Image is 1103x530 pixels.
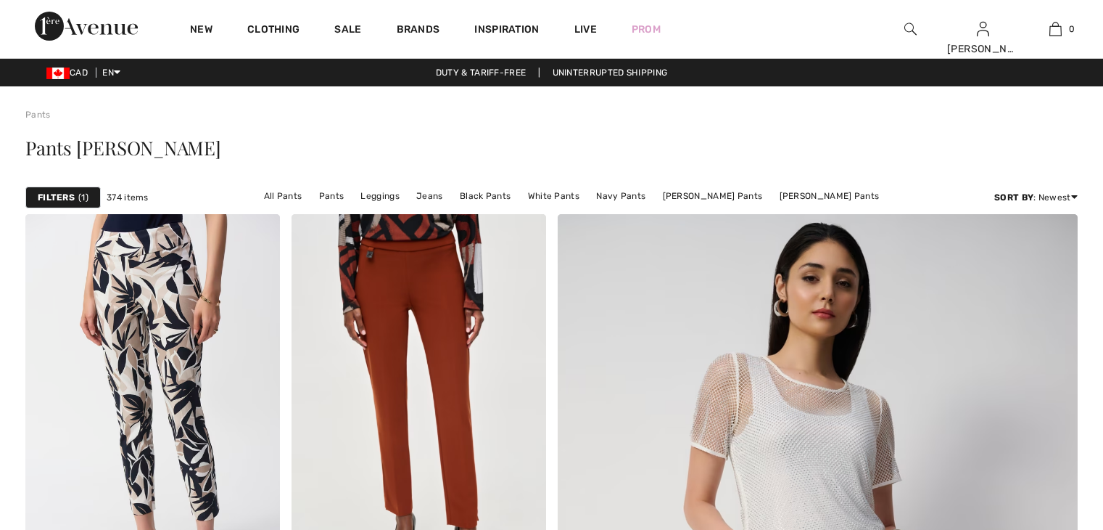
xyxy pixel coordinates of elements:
a: Sale [334,23,361,38]
span: 1 [78,191,88,204]
a: White Pants [521,187,587,205]
a: Black Pants [453,187,518,205]
img: My Info [977,20,989,38]
span: 374 items [107,191,149,204]
img: Canadian Dollar [46,68,70,79]
span: Pants [PERSON_NAME] [25,135,221,160]
a: Sign In [977,22,989,36]
a: Jeans [409,187,450,205]
strong: Sort By [994,192,1033,203]
span: Inspiration [474,23,539,38]
a: Brands [397,23,440,38]
a: Pants [25,110,51,120]
div: : Newest [994,191,1078,204]
a: Pants [312,187,352,205]
a: Leggings [353,187,406,205]
a: New [190,23,212,38]
a: 0 [1020,20,1091,38]
a: Clothing [247,23,299,38]
div: [PERSON_NAME] [947,41,1018,57]
span: CAD [46,68,94,78]
strong: Filters [38,191,75,204]
span: EN [102,68,120,78]
img: 1ère Avenue [35,12,138,41]
img: My Bag [1049,20,1062,38]
a: [PERSON_NAME] Pants [772,187,887,205]
img: search the website [904,20,917,38]
a: Prom [632,22,661,37]
a: Live [574,22,597,37]
a: Navy Pants [589,187,653,205]
a: All Pants [257,187,310,205]
span: 0 [1069,23,1075,36]
a: [PERSON_NAME] Pants [656,187,770,205]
